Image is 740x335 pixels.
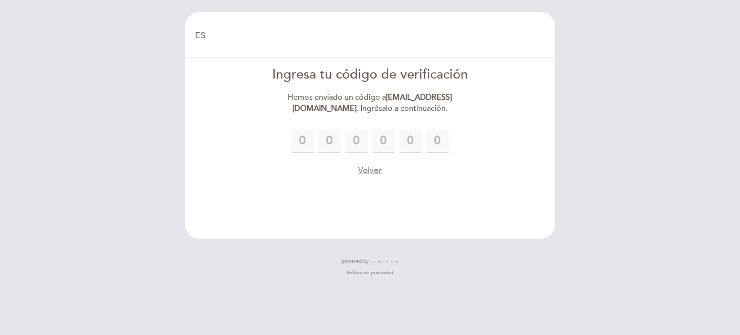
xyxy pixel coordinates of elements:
[347,269,393,276] a: Política de privacidad
[399,130,422,153] input: 0
[371,259,398,264] img: MEITRE
[260,92,481,114] div: Hemos enviado un código a . Ingrésalo a continuación.
[291,130,314,153] input: 0
[426,130,449,153] input: 0
[292,93,452,113] strong: [EMAIL_ADDRESS][DOMAIN_NAME]
[342,258,369,265] span: powered by
[318,130,341,153] input: 0
[260,66,481,84] div: Ingresa tu código de verificación
[372,130,395,153] input: 0
[345,130,368,153] input: 0
[342,258,398,265] a: powered by
[358,164,382,176] button: Volver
